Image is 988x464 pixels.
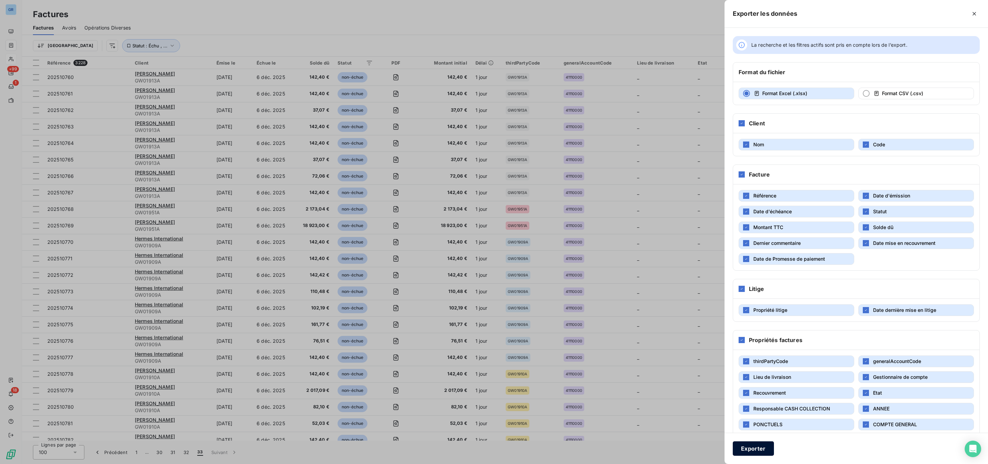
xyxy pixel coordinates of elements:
h5: Exporter les données [733,9,797,19]
h6: Facture [749,170,770,179]
span: Statut [873,208,887,214]
h6: Litige [749,285,764,293]
button: Code [858,139,974,150]
span: thirdPartyCode [753,358,788,364]
span: Référence [753,193,776,199]
button: Statut [858,206,974,217]
button: Date dernière mise en litige [858,304,974,316]
span: Format Excel (.xlsx) [762,90,807,96]
button: Solde dû [858,222,974,233]
span: COMPTE GENERAL [873,421,917,427]
span: Code [873,142,885,147]
span: Montant TTC [753,224,783,230]
div: Open Intercom Messenger [965,441,981,457]
span: Date d'émission [873,193,910,199]
button: ANNEE [858,403,974,415]
span: ANNEE [873,406,890,411]
h6: Client [749,119,765,127]
button: Etat [858,387,974,399]
span: Lieu de livraison [753,374,791,380]
span: Solde dû [873,224,893,230]
button: Date mise en recouvrement [858,237,974,249]
button: Format CSV (.csv) [858,88,974,99]
button: Date d'émission [858,190,974,202]
button: Référence [739,190,854,202]
span: Recouvrement [753,390,786,396]
button: Montant TTC [739,222,854,233]
button: thirdPartyCode [739,355,854,367]
h6: Format du fichier [739,68,786,76]
button: Responsable CASH COLLECTION [739,403,854,415]
span: Propriété litige [753,307,787,313]
span: Format CSV (.csv) [882,90,923,96]
h6: Propriétés factures [749,336,802,344]
button: Gestionnaire de compte [858,371,974,383]
button: Format Excel (.xlsx) [739,88,854,99]
button: Exporter [733,441,774,456]
span: La recherche et les filtres actifs sont pris en compte lors de l’export. [751,42,907,48]
span: Etat [873,390,882,396]
span: Gestionnaire de compte [873,374,928,380]
button: COMPTE GENERAL [858,419,974,430]
button: Date d'échéance [739,206,854,217]
span: Date dernière mise en litige [873,307,936,313]
span: Dernier commentaire [753,240,801,246]
span: Nom [753,142,764,147]
button: Propriété litige [739,304,854,316]
button: Lieu de livraison [739,371,854,383]
span: Responsable CASH COLLECTION [753,406,830,411]
span: Date d'échéance [753,208,792,214]
span: Date mise en recouvrement [873,240,936,246]
button: Recouvrement [739,387,854,399]
button: Nom [739,139,854,150]
span: PONCTUELS [753,421,783,427]
button: Date de Promesse de paiement [739,253,854,265]
span: Date de Promesse de paiement [753,256,825,262]
span: generalAccountCode [873,358,921,364]
button: Dernier commentaire [739,237,854,249]
button: generalAccountCode [858,355,974,367]
button: PONCTUELS [739,419,854,430]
